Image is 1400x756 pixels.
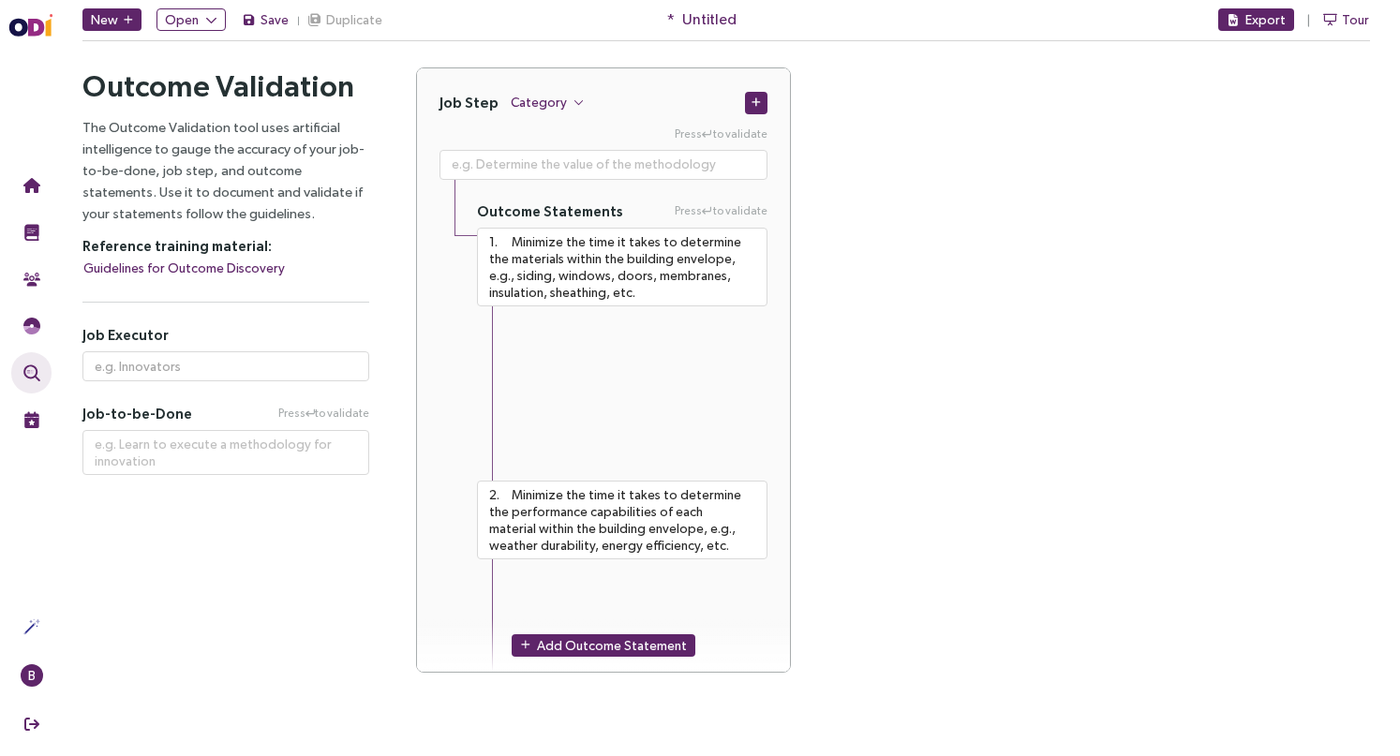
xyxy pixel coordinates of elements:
span: Add Outcome Statement [537,635,687,656]
button: Tour [1322,8,1370,31]
img: Training [23,224,40,241]
img: Outcome Validation [23,364,40,381]
h5: Outcome Statements [477,202,623,220]
span: Open [165,9,199,30]
span: Export [1245,9,1286,30]
button: Training [11,212,52,253]
span: Press to validate [278,405,369,422]
input: e.g. Innovators [82,351,369,381]
textarea: Press Enter to validate [477,228,767,306]
strong: Reference training material: [82,238,272,254]
button: Live Events [11,399,52,440]
span: Untitled [682,7,737,31]
button: Needs Framework [11,305,52,347]
button: Outcome Validation [11,352,52,393]
h2: Outcome Validation [82,67,369,105]
button: Actions [11,606,52,647]
button: Guidelines for Outcome Discovery [82,257,286,279]
button: New [82,8,141,31]
textarea: Press Enter to validate [439,150,767,180]
img: Actions [23,618,40,635]
span: Guidelines for Outcome Discovery [83,258,285,278]
p: The Outcome Validation tool uses artificial intelligence to gauge the accuracy of your job-to-be-... [82,116,369,224]
span: Save [261,9,289,30]
img: JTBD Needs Framework [23,318,40,334]
img: Community [23,271,40,288]
button: Export [1218,8,1294,31]
button: Community [11,259,52,300]
span: New [91,9,118,30]
img: Live Events [23,411,40,428]
button: B [11,655,52,696]
span: Tour [1342,9,1369,30]
button: Add Outcome Statement [512,634,695,657]
span: Job-to-be-Done [82,405,192,422]
h4: Job Step [439,94,499,111]
span: Press to validate [675,202,767,220]
button: Home [11,165,52,206]
textarea: Press Enter to validate [477,481,767,559]
h5: Job Executor [82,326,369,344]
span: B [28,664,36,687]
button: Sign Out [11,704,52,745]
textarea: Press Enter to validate [82,430,369,475]
button: Category [510,91,585,113]
span: Category [511,92,567,112]
button: Open [156,8,226,31]
button: Duplicate [306,8,383,31]
button: Save [241,8,290,31]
